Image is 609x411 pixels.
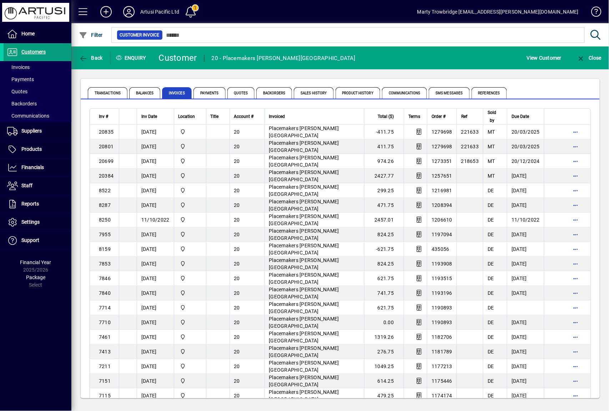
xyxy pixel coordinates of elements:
[234,158,240,164] span: 20
[269,184,339,197] span: Placemakers [PERSON_NAME][GEOGRAPHIC_DATA]
[432,290,452,296] span: 1193196
[234,290,240,296] span: 20
[234,188,240,193] span: 20
[77,51,105,64] button: Back
[507,330,544,345] td: [DATE]
[4,25,71,43] a: Home
[21,49,46,55] span: Customers
[137,374,174,388] td: [DATE]
[178,245,202,253] span: Seconds / Damaged St
[570,229,582,240] button: More options
[570,390,582,401] button: More options
[137,345,174,359] td: [DATE]
[369,113,400,120] div: Total ($)
[432,113,452,120] div: Order #
[137,213,174,227] td: 11/10/2022
[512,113,540,120] div: Due Date
[234,320,240,325] span: 20
[21,146,42,152] span: Products
[88,87,127,99] span: Transactions
[178,113,195,120] span: Location
[488,393,494,398] span: DE
[4,195,71,213] a: Reports
[507,374,544,388] td: [DATE]
[99,363,111,369] span: 7211
[178,216,202,224] span: Main Warehouse
[570,331,582,343] button: More options
[7,101,37,107] span: Backorders
[432,276,452,281] span: 1193515
[21,219,40,225] span: Settings
[234,246,240,252] span: 20
[7,64,30,70] span: Invoices
[4,213,71,231] a: Settings
[269,140,339,153] span: Placemakers [PERSON_NAME][GEOGRAPHIC_DATA]
[488,173,495,179] span: MT
[586,1,600,25] a: Knowledge Base
[178,289,202,297] span: Main Warehouse
[294,87,333,99] span: Sales History
[488,188,494,193] span: DE
[570,141,582,152] button: More options
[159,52,197,64] div: Customer
[488,378,494,384] span: DE
[234,334,240,340] span: 20
[488,109,496,124] span: Sold by
[570,361,582,372] button: More options
[336,87,381,99] span: Product History
[364,359,404,374] td: 1049.25
[178,304,202,312] span: Main Warehouse
[178,157,202,165] span: Main Warehouse
[137,183,174,198] td: [DATE]
[178,274,202,282] span: Main Warehouse
[461,129,479,135] span: 221633
[570,273,582,284] button: More options
[178,318,202,326] span: Main Warehouse
[269,113,360,120] div: Invoiced
[461,113,467,120] span: Ref
[432,113,446,120] span: Order #
[21,183,32,188] span: Staff
[382,87,427,99] span: Communications
[269,213,339,226] span: Placemakers [PERSON_NAME][GEOGRAPHIC_DATA]
[525,51,563,64] button: View Customer
[432,320,452,325] span: 1190893
[99,158,114,164] span: 20699
[269,125,339,138] span: Placemakers [PERSON_NAME][GEOGRAPHIC_DATA]
[570,170,582,182] button: More options
[4,85,71,98] a: Quotes
[472,87,507,99] span: References
[99,129,114,135] span: 20835
[364,154,404,169] td: 974.26
[364,183,404,198] td: 299.25
[507,198,544,213] td: [DATE]
[137,169,174,183] td: [DATE]
[211,113,219,120] span: Title
[570,258,582,269] button: More options
[178,172,202,180] span: Main Warehouse
[137,301,174,315] td: [DATE]
[269,316,339,329] span: Placemakers [PERSON_NAME][GEOGRAPHIC_DATA]
[117,5,140,18] button: Profile
[141,113,170,120] div: Inv Date
[234,378,240,384] span: 20
[234,232,240,237] span: 20
[234,363,240,369] span: 20
[507,169,544,183] td: [DATE]
[575,51,603,64] button: Close
[140,6,179,18] div: Artusi Pacific Ltd
[4,232,71,249] a: Support
[178,113,202,120] div: Location
[364,388,404,403] td: 479.25
[4,177,71,195] a: Staff
[507,271,544,286] td: [DATE]
[7,76,34,82] span: Payments
[7,113,49,119] span: Communications
[507,345,544,359] td: [DATE]
[21,201,39,207] span: Reports
[99,188,111,193] span: 8522
[79,55,103,61] span: Back
[137,286,174,301] td: [DATE]
[378,113,394,120] span: Total ($)
[570,287,582,299] button: More options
